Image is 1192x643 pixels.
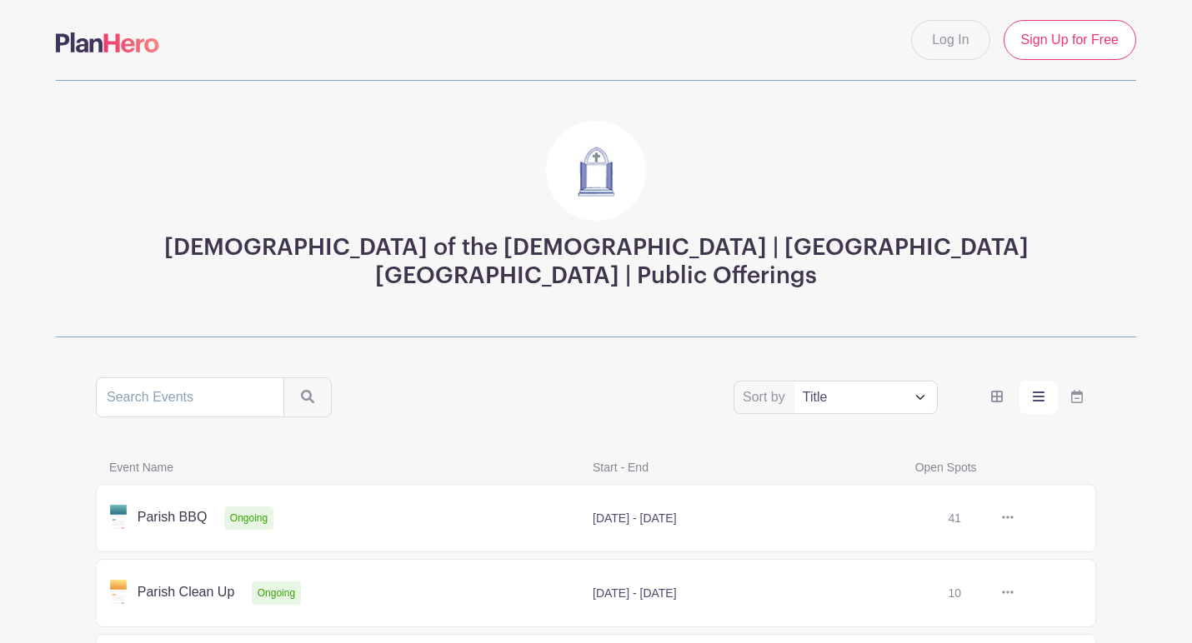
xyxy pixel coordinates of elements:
[56,32,159,52] img: logo-507f7623f17ff9eddc593b1ce0a138ce2505c220e1c5a4e2b4648c50719b7d32.svg
[743,387,790,407] label: Sort by
[99,457,583,477] span: Event Name
[546,121,646,221] img: Doors3.jpg
[96,234,1096,290] h3: [DEMOGRAPHIC_DATA] of the [DEMOGRAPHIC_DATA] | [GEOGRAPHIC_DATA] [GEOGRAPHIC_DATA] | Public Offer...
[978,381,1096,414] div: order and view
[96,377,284,417] input: Search Events
[911,20,989,60] a: Log In
[583,457,905,477] span: Start - End
[905,457,1066,477] span: Open Spots
[1004,20,1136,60] a: Sign Up for Free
